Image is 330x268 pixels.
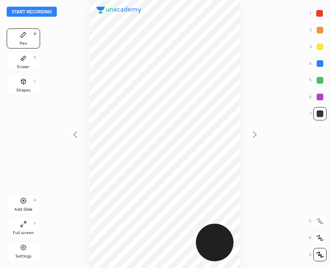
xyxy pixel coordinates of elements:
div: Pen [20,41,27,46]
div: 2 [310,23,327,37]
div: F [34,222,36,226]
div: P [34,32,36,36]
div: Shapes [16,88,30,92]
div: H [33,198,36,202]
div: Full screen [13,231,34,235]
div: 5 [309,74,327,87]
div: X [309,231,327,245]
div: 1 [310,7,326,20]
div: Add Slide [14,207,33,212]
img: logo.38c385cc.svg [96,7,142,13]
button: Start recording [7,7,57,17]
div: E [34,56,36,60]
div: 4 [309,57,327,70]
div: Z [309,248,327,261]
div: 7 [310,107,327,120]
div: 3 [310,40,327,54]
div: C [309,214,327,228]
div: L [34,79,36,83]
div: 6 [309,90,327,104]
div: Settings [15,254,31,258]
div: Eraser [17,65,30,69]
